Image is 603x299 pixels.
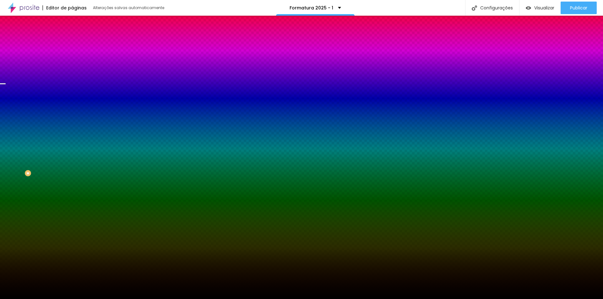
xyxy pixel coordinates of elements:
div: Editor de páginas [42,5,87,10]
p: Formatura 2025 - 1 [290,5,333,10]
button: Publicar [561,2,597,14]
span: Visualizar [534,5,554,10]
img: view-1.svg [526,5,531,11]
img: Icone [472,5,477,11]
button: Visualizar [519,2,561,14]
div: Alterações salvas automaticamente [93,6,165,10]
span: Publicar [570,5,587,10]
